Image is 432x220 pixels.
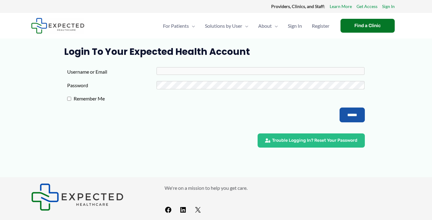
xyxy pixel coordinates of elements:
[158,15,334,37] nav: Primary Site Navigation
[283,15,307,37] a: Sign In
[258,133,365,148] a: Trouble Logging In? Reset Your Password
[330,2,352,10] a: Learn More
[31,183,149,211] aside: Footer Widget 1
[67,67,157,76] label: Username or Email
[382,2,395,10] a: Sign In
[31,183,124,211] img: Expected Healthcare Logo - side, dark font, small
[165,183,401,216] aside: Footer Widget 2
[258,15,272,37] span: About
[158,15,200,37] a: For PatientsMenu Toggle
[272,15,278,37] span: Menu Toggle
[163,15,189,37] span: For Patients
[312,15,329,37] span: Register
[340,19,395,33] a: Find a Clinic
[31,18,84,34] img: Expected Healthcare Logo - side, dark font, small
[165,183,401,193] p: We're on a mission to help you get care.
[67,81,157,90] label: Password
[200,15,253,37] a: Solutions by UserMenu Toggle
[357,2,377,10] a: Get Access
[271,4,325,9] strong: Providers, Clinics, and Staff:
[71,94,161,103] label: Remember Me
[189,15,195,37] span: Menu Toggle
[272,138,357,143] span: Trouble Logging In? Reset Your Password
[205,15,242,37] span: Solutions by User
[253,15,283,37] a: AboutMenu Toggle
[64,46,368,57] h1: Login to Your Expected Health Account
[307,15,334,37] a: Register
[242,15,248,37] span: Menu Toggle
[288,15,302,37] span: Sign In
